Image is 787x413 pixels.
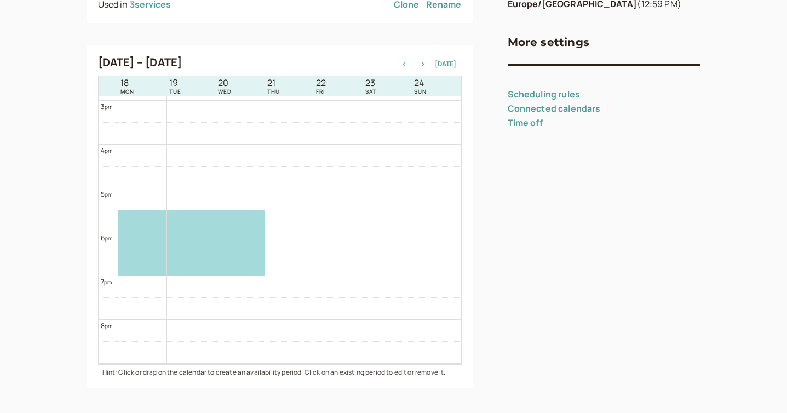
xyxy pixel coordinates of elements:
div: 3 [101,101,113,112]
span: pm [104,278,112,286]
a: August 18, 2025 [118,77,136,96]
div: 7 [101,277,112,287]
span: 23 [365,78,376,88]
span: SUN [414,88,427,95]
span: 24 [414,78,427,88]
a: August 21, 2025 [265,77,282,96]
span: MON [120,88,134,95]
span: pm [105,234,112,242]
span: SAT [365,88,376,95]
a: August 22, 2025 [314,77,328,96]
span: TUE [169,88,181,95]
div: 4 [101,145,113,156]
span: 19 [169,78,181,88]
span: WED [218,88,232,95]
a: August 20, 2025 [216,77,234,96]
span: 18 [120,78,134,88]
a: Scheduling rules [508,88,581,100]
a: Time off [508,117,543,129]
span: 20 [218,78,232,88]
span: 22 [316,78,326,88]
span: 21 [267,78,280,88]
div: 8 [101,320,113,331]
iframe: Chat Widget [732,360,787,413]
span: pm [105,322,112,330]
div: 5:30 PM – 7:00 PM one time [118,210,166,276]
div: 6 [101,233,113,243]
div: 5:30 PM – 7:00 PM one time [216,210,265,276]
span: THU [267,88,280,95]
a: August 19, 2025 [167,77,183,96]
div: 5:30 PM – 7:00 PM one time [167,210,215,276]
button: [DATE] [435,60,456,68]
a: August 23, 2025 [363,77,378,96]
span: pm [105,103,112,111]
div: 5 [101,189,113,199]
span: pm [105,191,112,198]
a: August 24, 2025 [412,77,429,96]
a: Connected calendars [508,102,601,114]
h3: More settings [508,33,590,51]
h2: [DATE] – [DATE] [98,56,182,69]
span: FRI [316,88,326,95]
div: Hint: Click or drag on the calendar to create an availability period. Click on an existing period... [98,365,462,377]
span: pm [105,147,112,154]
